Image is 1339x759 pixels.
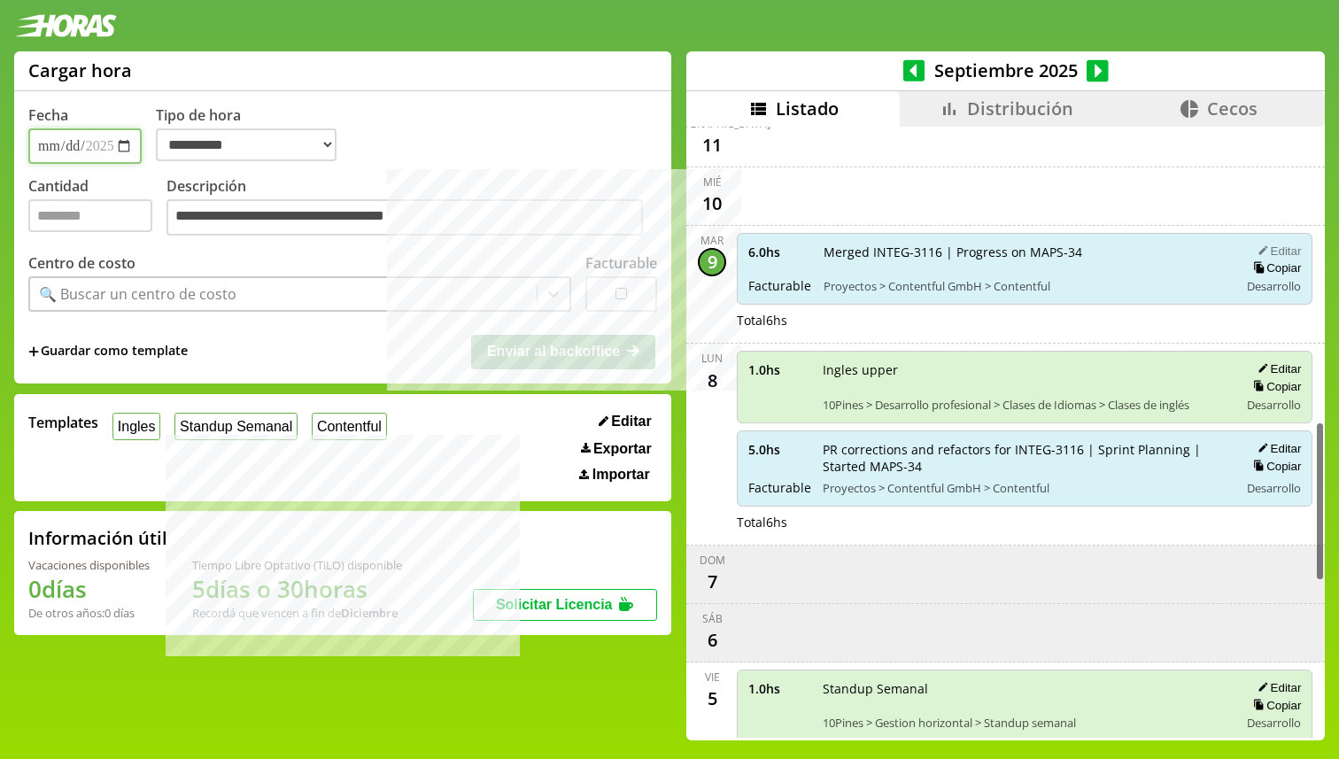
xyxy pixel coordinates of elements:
button: Editar [593,413,657,430]
label: Fecha [28,105,68,125]
div: Recordá que vencen a fin de [192,605,402,621]
span: Desarrollo [1247,397,1301,413]
span: 1.0 hs [748,680,810,697]
span: Exportar [593,441,652,457]
span: Facturable [748,479,810,496]
span: 5.0 hs [748,441,810,458]
span: Proyectos > Contentful GmbH > Contentful [824,278,1227,294]
div: 10 [698,190,726,218]
span: PR corrections and refactors for INTEG-3116 | Sprint Planning | Started MAPS-34 [823,441,1227,475]
button: Exportar [576,440,657,458]
div: 🔍 Buscar un centro de costo [39,284,236,304]
button: Standup Semanal [174,413,298,440]
h1: Cargar hora [28,58,132,82]
span: Importar [592,467,650,483]
button: Editar [1252,680,1301,695]
div: lun [701,351,723,366]
div: Tiempo Libre Optativo (TiLO) disponible [192,557,402,573]
div: 9 [698,248,726,276]
div: mar [700,233,724,248]
div: 8 [698,366,726,394]
button: Copiar [1248,379,1301,394]
div: Total 6 hs [737,514,1312,531]
div: sáb [702,611,723,626]
div: dom [700,553,725,568]
label: Tipo de hora [156,105,351,164]
span: 10Pines > Desarrollo profesional > Clases de Idiomas > Clases de inglés [823,397,1227,413]
button: Copiar [1248,698,1301,713]
label: Facturable [585,253,657,273]
label: Cantidad [28,176,166,241]
b: Diciembre [341,605,398,621]
span: Septiembre 2025 [925,58,1087,82]
span: Solicitar Licencia [496,597,613,612]
button: Contentful [312,413,387,440]
span: 6.0 hs [748,244,811,260]
label: Descripción [166,176,657,241]
textarea: Descripción [166,199,643,236]
button: Editar [1252,441,1301,456]
span: Desarrollo [1247,278,1301,294]
select: Tipo de hora [156,128,337,161]
span: Facturable [748,277,811,294]
button: Editar [1252,361,1301,376]
div: scrollable content [686,127,1325,738]
label: Centro de costo [28,253,135,273]
input: Cantidad [28,199,152,232]
span: + [28,342,39,361]
span: Cecos [1207,97,1258,120]
div: Vacaciones disponibles [28,557,150,573]
span: Proyectos > Contentful GmbH > Contentful [823,480,1227,496]
div: 11 [698,131,726,159]
div: 7 [698,568,726,596]
span: Desarrollo [1247,715,1301,731]
h2: Información útil [28,526,167,550]
span: Editar [611,414,651,430]
span: +Guardar como template [28,342,188,361]
div: vie [705,670,720,685]
span: Distribución [967,97,1073,120]
div: 6 [698,626,726,654]
div: mié [703,174,722,190]
span: Standup Semanal [823,680,1227,697]
img: logotipo [14,14,117,37]
span: 1.0 hs [748,361,810,378]
span: Listado [776,97,839,120]
span: Templates [28,413,98,432]
button: Ingles [112,413,160,440]
span: 10Pines > Gestion horizontal > Standup semanal [823,715,1227,731]
div: Total 6 hs [737,312,1312,329]
span: Ingles upper [823,361,1227,378]
div: De otros años: 0 días [28,605,150,621]
h1: 0 días [28,573,150,605]
span: Desarrollo [1247,480,1301,496]
button: Solicitar Licencia [473,589,657,621]
button: Editar [1252,244,1301,259]
button: Copiar [1248,459,1301,474]
span: Merged INTEG-3116 | Progress on MAPS-34 [824,244,1227,260]
div: 5 [698,685,726,713]
button: Copiar [1248,260,1301,275]
h1: 5 días o 30 horas [192,573,402,605]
